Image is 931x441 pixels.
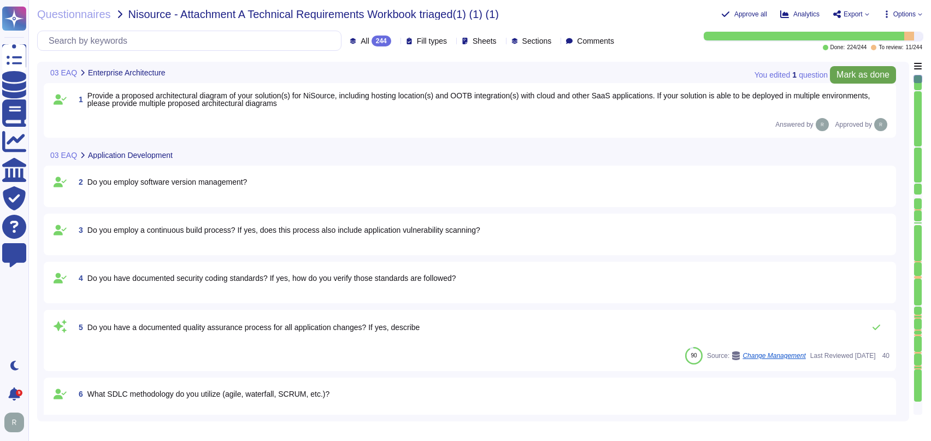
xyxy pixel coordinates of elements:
span: You edited question [755,71,828,79]
span: Do you have a documented quality assurance process for all application changes? If yes, describe [87,323,420,332]
span: Do you have documented security coding standards? If yes, how do you verify those standards are f... [87,274,456,283]
span: 1 [74,96,83,103]
span: Provide a proposed architectural diagram of your solution(s) for NiSource, including hosting loca... [87,91,870,108]
span: Last Reviewed [DATE] [810,352,876,359]
img: user [4,413,24,432]
span: Approved by [835,121,872,128]
span: Fill types [417,37,447,45]
span: Questionnaires [37,9,111,20]
span: Sheets [473,37,497,45]
span: 11 / 244 [905,45,922,50]
span: Options [893,11,916,17]
button: Analytics [780,10,820,19]
span: Sections [522,37,552,45]
span: Approve all [734,11,767,17]
button: Mark as done [830,66,896,84]
b: 1 [792,71,797,79]
span: All [361,37,369,45]
span: 40 [880,352,889,359]
span: Change Management [743,352,805,359]
button: Approve all [721,10,767,19]
span: 5 [74,324,83,331]
div: 244 [372,36,391,46]
span: Do you employ software version management? [87,178,248,186]
span: Done: [830,45,845,50]
img: user [816,118,829,131]
span: 224 / 244 [847,45,867,50]
span: What SDLC methodology do you utilize (agile, waterfall, SCRUM, etc.)? [87,390,330,398]
input: Search by keywords [43,31,341,50]
img: user [874,118,887,131]
span: Export [844,11,863,17]
span: 03 EAQ [50,69,77,77]
span: Mark as done [836,70,889,79]
span: Answered by [775,121,813,128]
span: 90 [691,352,697,358]
span: To review: [879,45,903,50]
span: Source: [707,351,806,360]
span: 3 [74,226,83,234]
span: Analytics [793,11,820,17]
span: Enterprise Architecture [88,69,166,77]
div: 9 [16,390,22,396]
button: user [2,410,32,434]
span: 03 EAQ [50,151,77,159]
span: Comments [577,37,614,45]
span: 2 [74,178,83,186]
span: Application Development [88,151,173,159]
span: 4 [74,274,83,282]
span: Do you employ a continuous build process? If yes, does this process also include application vuln... [87,226,480,234]
span: Nisource - Attachment A Technical Requirements Workbook triaged(1) (1) (1) [128,9,499,20]
span: 6 [74,390,83,398]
